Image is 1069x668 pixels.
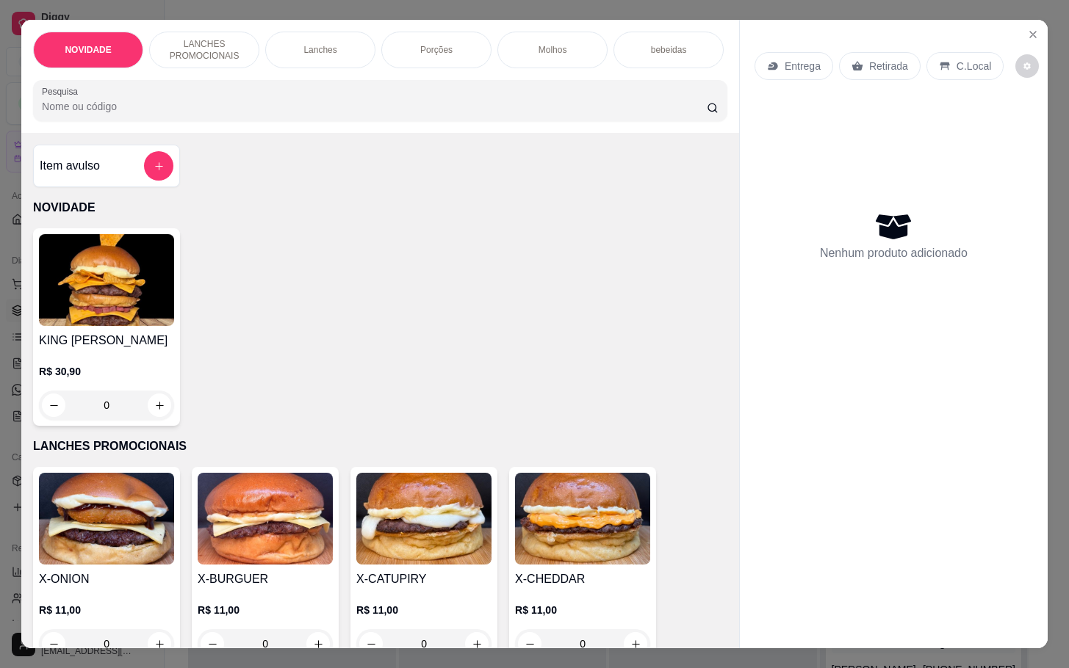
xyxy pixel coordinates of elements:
input: Pesquisa [42,99,707,114]
p: R$ 11,00 [515,603,650,617]
img: product-image [39,234,174,326]
button: decrease-product-quantity [42,393,65,417]
button: add-separate-item [144,151,173,181]
p: R$ 11,00 [356,603,492,617]
p: Molhos [539,44,567,56]
p: Lanches [303,44,336,56]
p: C.Local [957,59,991,73]
p: Retirada [869,59,908,73]
h4: Item avulso [40,157,100,175]
p: Entrega [785,59,821,73]
button: increase-product-quantity [148,393,171,417]
p: NOVIDADE [65,44,111,56]
label: Pesquisa [42,85,83,98]
p: R$ 11,00 [39,603,174,617]
img: product-image [39,473,174,564]
p: R$ 30,90 [39,364,174,379]
p: NOVIDADE [33,199,727,217]
button: Close [1021,23,1045,46]
button: decrease-product-quantity [1015,54,1039,78]
img: product-image [198,473,333,564]
h4: KING [PERSON_NAME] [39,332,174,349]
h4: X-ONION [39,570,174,588]
p: bebeidas [651,44,687,56]
h4: X-CATUPIRY [356,570,492,588]
img: product-image [515,473,650,564]
h4: X-CHEDDAR [515,570,650,588]
p: Nenhum produto adicionado [820,244,968,262]
h4: X-BURGUER [198,570,333,588]
p: LANCHES PROMOCIONAIS [33,438,727,455]
img: product-image [356,473,492,564]
p: R$ 11,00 [198,603,333,617]
p: Porções [420,44,453,56]
p: LANCHES PROMOCIONAIS [162,38,247,62]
